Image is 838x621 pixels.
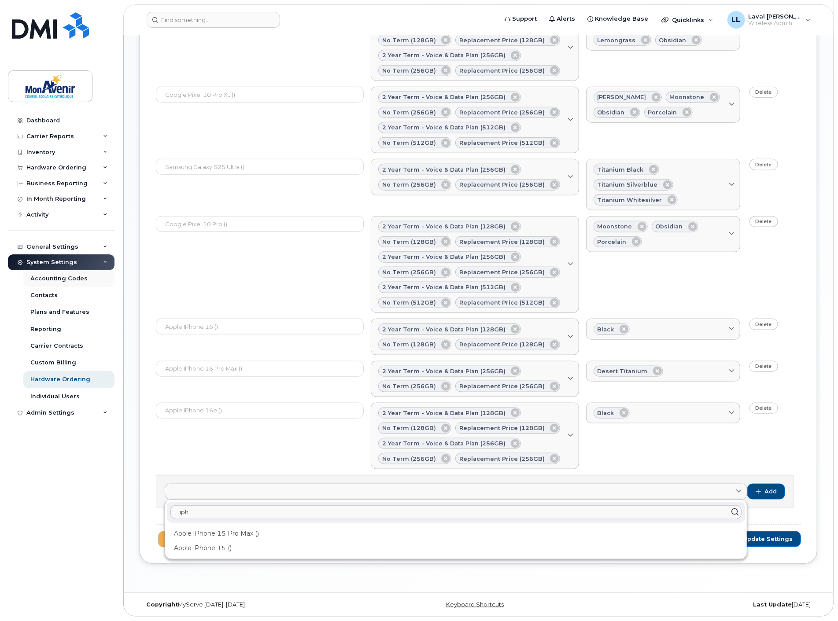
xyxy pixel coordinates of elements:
span: 2 year term - voice & data plan (256GB) [382,367,506,375]
button: Add [747,484,785,500]
div: Apple iPhone 15 Pro Max () [167,526,745,541]
span: 2 year term - voice & data plan (128GB) [382,409,506,417]
span: no term (256GB) [382,108,436,117]
span: 2 year term - voice & data plan (256GB) [382,439,506,448]
span: no term (256GB) [382,66,436,75]
a: 2 year term - voice & data plan (256GB)no term (256GB)replacement price (256GB)2 year term - voic... [371,87,579,153]
a: Titanium BlackTitanium SilverblueTitanium Whitesilver [586,159,740,210]
span: Porcelain [598,238,627,246]
span: replacement price (256GB) [459,382,545,390]
span: no term (256GB) [382,382,436,390]
a: Black [586,319,740,340]
span: [PERSON_NAME] [598,93,646,101]
a: 2 year term - voice & data plan (256GB)no term (256GB)replacement price (256GB) [371,361,579,397]
button: Permit All Products [158,531,226,548]
span: 2 year term - voice & data plan (256GB) [382,93,506,101]
input: Find something... [147,12,280,28]
span: Titanium Whitesilver [598,196,662,204]
span: Black [598,409,614,417]
span: 2 year term - voice & data plan (512GB) [382,123,506,132]
span: no term (128GB) [382,238,436,246]
span: Add [764,488,777,496]
a: Desert Titanium [586,361,740,382]
a: Support [498,10,543,28]
div: MyServe [DATE]–[DATE] [140,601,365,608]
a: 2 year term - voice & data plan (128GB)no term (128GB)replacement price (128GB)2 year term - voic... [371,216,579,313]
span: 2 year term - voice & data plan (256GB) [382,51,506,59]
a: Delete [749,216,778,227]
span: 2 year term - voice & data plan (256GB) [382,253,506,261]
a: Black [586,403,740,424]
a: Alerts [543,10,581,28]
span: replacement price (128GB) [459,36,545,44]
span: Wireless Admin [749,20,801,27]
a: 2 year term - voice & data plan (128GB)no term (128GB)replacement price (128GB)2 year term - voic... [371,403,579,469]
a: 2 year term - voice & data plan (128GB)no term (128GB)replacement price (128GB)2 year term - voic... [371,15,579,81]
span: Alerts [557,15,575,23]
span: Black [598,325,614,334]
div: Laval Lai Yoon Hin [721,11,817,29]
span: 2 year term - voice & data plan (128GB) [382,222,506,231]
a: MoonstoneObsidianPorcelain [586,216,740,252]
span: 2 year term - voice & data plan (128GB) [382,325,506,334]
span: Moonstone [670,93,705,101]
span: replacement price (128GB) [459,424,545,432]
span: 2 year term - voice & data plan (256GB) [382,165,506,174]
span: replacement price (512GB) [459,139,545,147]
div: Quicklinks [655,11,720,29]
button: Update Settings [735,531,801,547]
span: replacement price (512GB) [459,298,545,307]
strong: Last Update [753,601,792,608]
strong: Copyright [146,601,178,608]
span: Quicklinks [672,16,704,23]
a: Delete [749,87,778,98]
span: replacement price (128GB) [459,238,545,246]
span: replacement price (256GB) [459,268,545,276]
span: LL [732,15,741,25]
span: Titanium Black [598,165,644,174]
span: replacement price (128GB) [459,340,545,349]
span: replacement price (256GB) [459,66,545,75]
a: [PERSON_NAME]MoonstoneObsidianPorcelain [586,87,740,123]
span: Obsidian [598,108,625,117]
span: 2 year term - voice & data plan (512GB) [382,283,506,291]
a: Knowledge Base [581,10,654,28]
a: Delete [749,319,778,330]
span: Desert Titanium [598,367,648,375]
span: no term (128GB) [382,36,436,44]
span: no term (256GB) [382,180,436,189]
span: Titanium Silverblue [598,180,658,189]
span: replacement price (256GB) [459,108,545,117]
span: no term (512GB) [382,139,436,147]
span: replacement price (256GB) [459,180,545,189]
a: 2 year term - voice & data plan (256GB)no term (256GB)replacement price (256GB) [371,159,579,195]
span: replacement price (256GB) [459,455,545,463]
span: no term (128GB) [382,340,436,349]
a: Keyboard Shortcuts [446,601,504,608]
a: 2 year term - voice & data plan (128GB)no term (128GB)replacement price (128GB) [371,319,579,355]
span: Obsidian [659,36,687,44]
span: Support [512,15,537,23]
span: Laval [PERSON_NAME] [749,13,801,20]
span: Moonstone [598,222,632,231]
span: Update Settings [743,535,793,543]
span: no term (256GB) [382,268,436,276]
a: Delete [749,361,778,372]
span: Lemongrass [598,36,636,44]
span: Knowledge Base [595,15,648,23]
a: Delete [749,159,778,170]
span: no term (512GB) [382,298,436,307]
span: no term (256GB) [382,455,436,463]
span: no term (128GB) [382,424,436,432]
span: Obsidian [656,222,683,231]
div: Apple iPhone 15 () [167,541,745,555]
span: Porcelain [648,108,677,117]
a: Delete [749,403,778,414]
div: [DATE] [591,601,817,608]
